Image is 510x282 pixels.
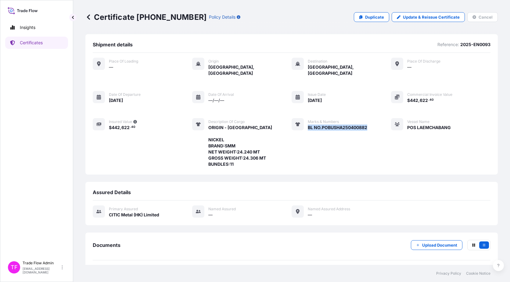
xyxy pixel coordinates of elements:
span: Commercial Invoice Value [407,92,452,97]
p: Duplicate [365,14,384,20]
span: Assured Details [93,189,131,195]
span: Insured Value [109,119,132,124]
span: Destination [308,59,327,64]
span: 40 [131,126,135,128]
p: Certificates [20,40,43,46]
p: Policy Details [209,14,235,20]
span: —/—/— [208,97,224,103]
span: $ [407,98,410,103]
span: . [428,99,429,101]
button: Cancel [467,12,498,22]
span: Origin [208,59,219,64]
a: Update & Reissue Certificate [392,12,465,22]
span: Documents [93,242,120,248]
p: Cancel [479,14,493,20]
span: Place of Loading [109,59,138,64]
span: BL NO.POBUSHA250400882 [308,125,367,131]
span: TF [11,264,18,270]
p: Insights [20,24,35,31]
span: Shipment details [93,42,133,48]
p: Upload Document [422,242,457,248]
span: Description of cargo [208,119,245,124]
span: 40 [429,99,434,101]
span: [DATE] [109,97,123,103]
span: [GEOGRAPHIC_DATA], [GEOGRAPHIC_DATA] [308,64,391,76]
span: — [407,64,411,70]
span: — [109,64,113,70]
a: Cookie Notice [466,271,490,276]
span: [DATE] [308,97,322,103]
span: 622 [420,98,428,103]
span: Marks & Numbers [308,119,339,124]
span: Vessel Name [407,119,429,124]
span: Named Assured [208,207,236,211]
p: 2025-EN0093 [460,42,490,48]
span: [GEOGRAPHIC_DATA], [GEOGRAPHIC_DATA] [208,64,292,76]
span: 442 [112,125,120,130]
a: Privacy Policy [436,271,461,276]
p: [EMAIL_ADDRESS][DOMAIN_NAME] [23,267,60,274]
span: CITIC Metal (HK) Limited [109,212,159,218]
p: Certificate [PHONE_NUMBER] [85,12,207,22]
a: Insights [5,21,68,34]
span: 622 [121,125,130,130]
span: $ [109,125,112,130]
a: Certificates [5,37,68,49]
span: , [418,98,420,103]
span: — [308,212,312,218]
a: Duplicate [354,12,389,22]
span: Named Assured Address [308,207,350,211]
span: Date of arrival [208,92,234,97]
span: Issue Date [308,92,326,97]
span: Place of discharge [407,59,440,64]
span: Date of departure [109,92,141,97]
span: — [208,212,213,218]
p: Update & Reissue Certificate [403,14,460,20]
span: . [130,126,131,128]
span: Primary assured [109,207,138,211]
p: Trade Flow Admin [23,261,60,266]
button: Upload Document [411,240,462,250]
p: Reference: [437,42,459,48]
span: POS LAEMCHABANG [407,125,451,131]
span: , [120,125,121,130]
span: 442 [410,98,418,103]
span: ORIGIN - [GEOGRAPHIC_DATA] NICKEL BRAND:SMM NET WEIGHT:24.240 MT GROSS WEIGHT:24.306 MT BUNDLES:11 [208,125,272,167]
